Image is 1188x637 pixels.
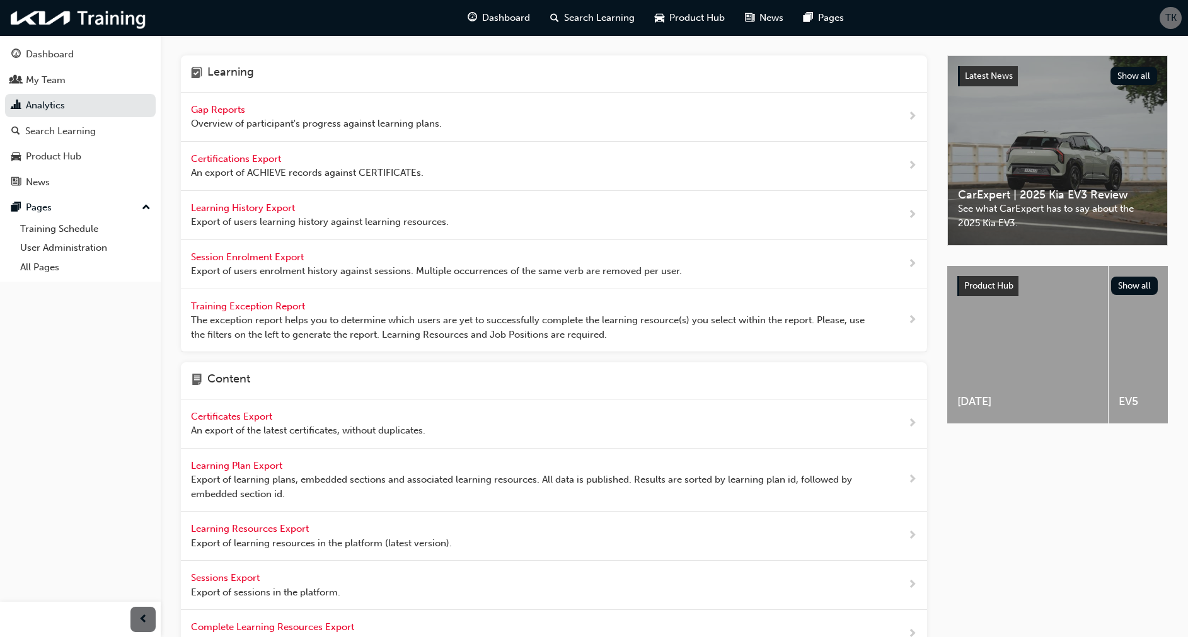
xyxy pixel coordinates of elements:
[15,238,156,258] a: User Administration
[11,177,21,188] span: news-icon
[191,536,452,551] span: Export of learning resources in the platform (latest version).
[142,200,151,216] span: up-icon
[759,11,783,25] span: News
[793,5,854,31] a: pages-iconPages
[191,264,682,278] span: Export of users enrolment history against sessions. Multiple occurrences of the same verb are rem...
[5,94,156,117] a: Analytics
[564,11,635,25] span: Search Learning
[207,372,250,389] h4: Content
[191,585,340,600] span: Export of sessions in the platform.
[908,207,917,223] span: next-icon
[191,251,306,263] span: Session Enrolment Export
[191,301,308,312] span: Training Exception Report
[181,93,927,142] a: Gap Reports Overview of participant's progress against learning plans.next-icon
[181,449,927,512] a: Learning Plan Export Export of learning plans, embedded sections and associated learning resource...
[181,289,927,353] a: Training Exception Report The exception report helps you to determine which users are yet to succ...
[958,188,1157,202] span: CarExpert | 2025 Kia EV3 Review
[908,313,917,328] span: next-icon
[25,124,96,139] div: Search Learning
[191,313,867,341] span: The exception report helps you to determine which users are yet to successfully complete the lear...
[908,416,917,432] span: next-icon
[26,149,81,164] div: Product Hub
[5,40,156,196] button: DashboardMy TeamAnalyticsSearch LearningProduct HubNews
[6,5,151,31] img: kia-training
[1110,67,1158,85] button: Show all
[191,621,357,633] span: Complete Learning Resources Export
[191,523,311,534] span: Learning Resources Export
[11,126,20,137] span: search-icon
[191,166,424,180] span: An export of ACHIEVE records against CERTIFICATEs.
[181,561,927,610] a: Sessions Export Export of sessions in the platform.next-icon
[458,5,540,31] a: guage-iconDashboard
[482,11,530,25] span: Dashboard
[191,423,425,438] span: An export of the latest certificates, without duplicates.
[191,117,442,131] span: Overview of participant's progress against learning plans.
[947,266,1108,423] a: [DATE]
[207,66,254,82] h4: Learning
[181,240,927,289] a: Session Enrolment Export Export of users enrolment history against sessions. Multiple occurrences...
[191,215,449,229] span: Export of users learning history against learning resources.
[908,472,917,488] span: next-icon
[181,191,927,240] a: Learning History Export Export of users learning history against learning resources.next-icon
[181,512,927,561] a: Learning Resources Export Export of learning resources in the platform (latest version).next-icon
[947,55,1168,246] a: Latest NewsShow allCarExpert | 2025 Kia EV3 ReviewSee what CarExpert has to say about the 2025 Ki...
[540,5,645,31] a: search-iconSearch Learning
[908,577,917,593] span: next-icon
[965,71,1013,81] span: Latest News
[11,100,21,112] span: chart-icon
[191,411,275,422] span: Certificates Export
[958,66,1157,86] a: Latest NewsShow all
[1160,7,1182,29] button: TK
[958,202,1157,230] span: See what CarExpert has to say about the 2025 Kia EV3.
[191,153,284,164] span: Certifications Export
[11,49,21,60] span: guage-icon
[5,120,156,143] a: Search Learning
[5,196,156,219] button: Pages
[745,10,754,26] span: news-icon
[655,10,664,26] span: car-icon
[26,47,74,62] div: Dashboard
[139,612,148,628] span: prev-icon
[908,256,917,272] span: next-icon
[26,175,50,190] div: News
[11,151,21,163] span: car-icon
[804,10,813,26] span: pages-icon
[191,202,297,214] span: Learning History Export
[181,399,927,449] a: Certificates Export An export of the latest certificates, without duplicates.next-icon
[669,11,725,25] span: Product Hub
[191,460,285,471] span: Learning Plan Export
[5,171,156,194] a: News
[191,104,248,115] span: Gap Reports
[735,5,793,31] a: news-iconNews
[5,69,156,92] a: My Team
[550,10,559,26] span: search-icon
[191,372,202,389] span: page-icon
[15,258,156,277] a: All Pages
[957,394,1098,409] span: [DATE]
[964,280,1013,291] span: Product Hub
[5,145,156,168] a: Product Hub
[11,75,21,86] span: people-icon
[191,572,262,583] span: Sessions Export
[181,142,927,191] a: Certifications Export An export of ACHIEVE records against CERTIFICATEs.next-icon
[957,276,1158,296] a: Product HubShow all
[26,73,66,88] div: My Team
[1165,11,1177,25] span: TK
[908,528,917,544] span: next-icon
[468,10,477,26] span: guage-icon
[11,202,21,214] span: pages-icon
[908,109,917,125] span: next-icon
[15,219,156,239] a: Training Schedule
[5,43,156,66] a: Dashboard
[1111,277,1158,295] button: Show all
[645,5,735,31] a: car-iconProduct Hub
[26,200,52,215] div: Pages
[818,11,844,25] span: Pages
[191,473,867,501] span: Export of learning plans, embedded sections and associated learning resources. All data is publis...
[908,158,917,174] span: next-icon
[191,66,202,82] span: learning-icon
